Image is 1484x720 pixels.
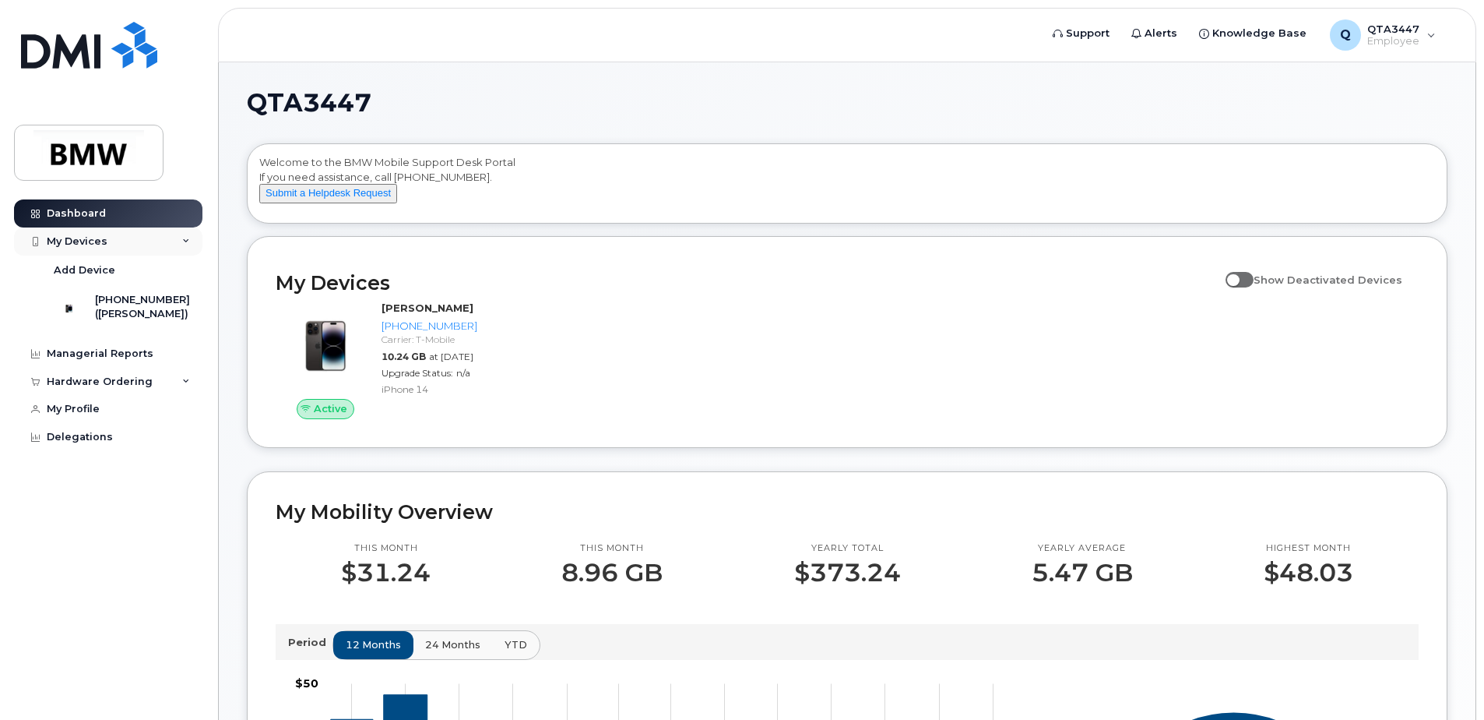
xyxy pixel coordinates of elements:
span: Active [314,401,347,416]
p: Highest month [1264,542,1353,555]
a: Submit a Helpdesk Request [259,186,397,199]
span: n/a [456,367,470,379]
h2: My Devices [276,271,1218,295]
tspan: $50 [295,676,318,690]
p: Yearly total [794,542,901,555]
iframe: Messenger Launcher [1416,652,1472,708]
p: $48.03 [1264,559,1353,587]
span: 10.24 GB [382,351,426,362]
p: Yearly average [1032,542,1133,555]
span: YTD [505,637,527,652]
p: This month [341,542,431,555]
span: QTA3447 [247,91,371,115]
strong: [PERSON_NAME] [382,302,473,314]
div: Carrier: T-Mobile [382,333,541,346]
span: Upgrade Status: [382,367,453,379]
div: Welcome to the BMW Mobile Support Desk Portal If you need assistance, call [PHONE_NUMBER]. [259,155,1435,217]
p: $31.24 [341,559,431,587]
p: $373.24 [794,559,901,587]
input: Show Deactivated Devices [1226,265,1238,277]
img: image20231002-3703462-njx0qo.jpeg [288,309,363,383]
h2: My Mobility Overview [276,500,1419,524]
p: This month [561,542,663,555]
span: 24 months [425,637,480,652]
span: at [DATE] [429,351,473,362]
div: [PHONE_NUMBER] [382,319,541,334]
p: 8.96 GB [561,559,663,587]
a: Active[PERSON_NAME][PHONE_NUMBER]Carrier: T-Mobile10.24 GBat [DATE]Upgrade Status:n/aiPhone 14 [276,301,547,419]
span: Show Deactivated Devices [1254,274,1402,286]
p: 5.47 GB [1032,559,1133,587]
p: Period [288,635,332,650]
div: iPhone 14 [382,383,541,396]
button: Submit a Helpdesk Request [259,184,397,203]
